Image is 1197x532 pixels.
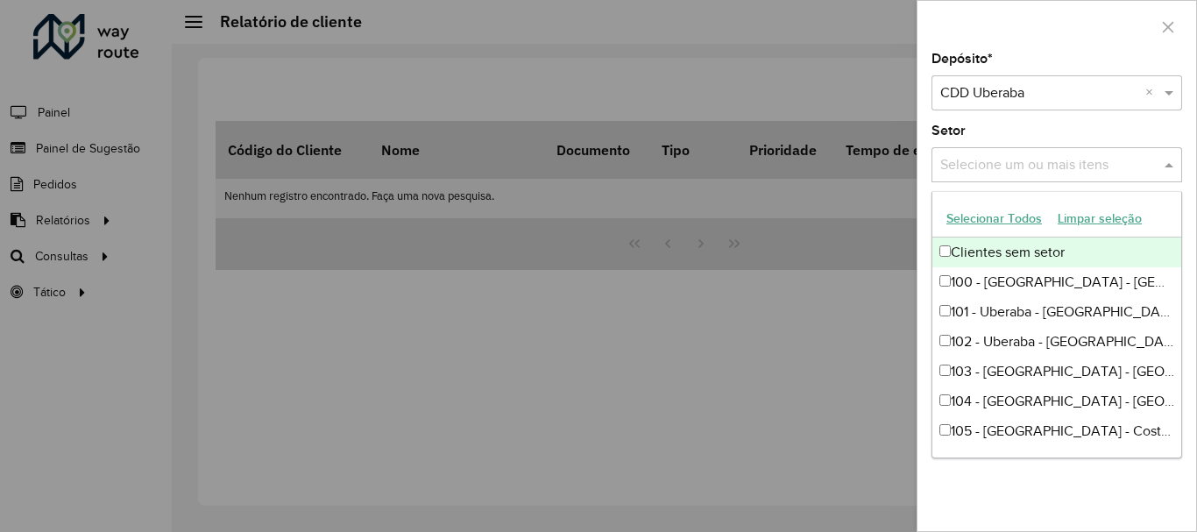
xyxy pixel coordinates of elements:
[932,357,1181,387] div: 103 - [GEOGRAPHIC_DATA] - [GEOGRAPHIC_DATA]
[931,120,966,141] label: Setor
[932,446,1181,476] div: 106 - [GEOGRAPHIC_DATA] - [GEOGRAPHIC_DATA]
[932,416,1181,446] div: 105 - [GEOGRAPHIC_DATA] - Costa Teles
[932,327,1181,357] div: 102 - Uberaba - [GEOGRAPHIC_DATA]
[931,48,993,69] label: Depósito
[1050,205,1150,232] button: Limpar seleção
[932,238,1181,267] div: Clientes sem setor
[932,297,1181,327] div: 101 - Uberaba - [GEOGRAPHIC_DATA]
[932,267,1181,297] div: 100 - [GEOGRAPHIC_DATA] - [GEOGRAPHIC_DATA]
[1145,82,1160,103] span: Clear all
[931,191,1182,458] ng-dropdown-panel: Options list
[938,205,1050,232] button: Selecionar Todos
[932,387,1181,416] div: 104 - [GEOGRAPHIC_DATA] - [GEOGRAPHIC_DATA]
